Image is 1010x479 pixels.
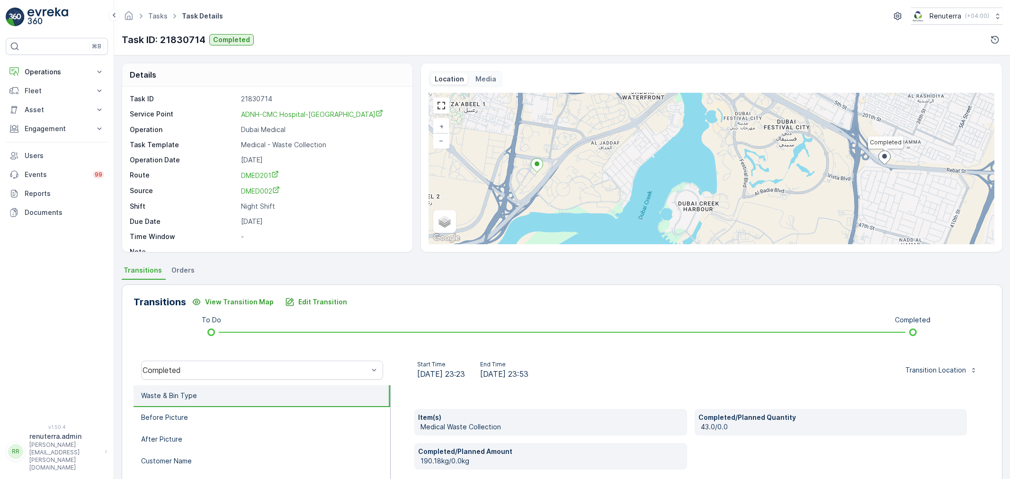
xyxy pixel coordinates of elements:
a: Layers [434,211,455,232]
p: End Time [480,361,528,368]
a: ADNH-CMC Hospital-Jadaf [241,109,402,119]
p: [DATE] [241,217,402,226]
p: Route [130,170,237,180]
p: ⌘B [92,43,101,50]
p: - [241,232,402,241]
a: Open this area in Google Maps (opens a new window) [431,232,462,244]
p: Medical Waste Collection [420,422,683,432]
p: Edit Transition [298,297,347,307]
button: Renuterra(+04:00) [911,8,1002,25]
p: Fleet [25,86,89,96]
p: Completed/Planned Quantity [698,413,964,422]
img: Screenshot_2024-07-26_at_13.33.01.png [911,11,926,21]
p: Dubai Medical [241,125,402,134]
p: Events [25,170,87,179]
p: Media [475,74,496,84]
p: Renuterra [930,11,961,21]
button: Edit Transition [279,294,353,310]
button: Operations [6,62,108,81]
p: Shift [130,202,237,211]
p: [DATE] [241,155,402,165]
p: Task ID: 21830714 [122,33,206,47]
span: Task Details [180,11,225,21]
div: RR [8,444,23,459]
span: + [439,122,444,130]
p: Source [130,186,237,196]
p: Task ID [130,94,237,104]
a: Homepage [124,14,134,22]
span: DMED201 [241,171,279,179]
p: ( +04:00 ) [965,12,989,20]
span: [DATE] 23:23 [417,368,465,380]
p: [PERSON_NAME][EMAIL_ADDRESS][PERSON_NAME][DOMAIN_NAME] [29,441,100,471]
p: Operation Date [130,155,237,165]
p: Medical - Waste Collection [241,140,402,150]
a: Zoom Out [434,133,448,148]
a: DMED201 [241,170,402,180]
p: Transitions [134,295,186,309]
p: Completed [895,315,930,325]
a: DMED002 [241,186,402,196]
p: Completed/Planned Amount [418,447,683,456]
p: Completed [213,35,250,44]
p: Asset [25,105,89,115]
span: ADNH-CMC Hospital-[GEOGRAPHIC_DATA] [241,110,383,118]
p: Start Time [417,361,465,368]
p: Details [130,69,156,80]
span: Transitions [124,266,162,275]
div: Completed [143,366,368,374]
p: Night Shift [241,202,402,211]
a: Events99 [6,165,108,184]
p: Documents [25,208,104,217]
p: 99 [95,171,102,178]
p: Note [130,247,237,257]
p: Item(s) [418,413,683,422]
p: Waste & Bin Type [141,391,197,400]
button: Fleet [6,81,108,100]
p: Reports [25,189,104,198]
p: Transition Location [905,365,966,375]
span: − [439,136,444,144]
p: - [241,247,402,257]
a: Tasks [148,12,168,20]
a: View Fullscreen [434,98,448,113]
p: 43.0/0.0 [701,422,964,432]
button: Asset [6,100,108,119]
a: Users [6,146,108,165]
a: Reports [6,184,108,203]
button: View Transition Map [186,294,279,310]
img: Google [431,232,462,244]
p: renuterra.admin [29,432,100,441]
p: Due Date [130,217,237,226]
p: Engagement [25,124,89,133]
button: RRrenuterra.admin[PERSON_NAME][EMAIL_ADDRESS][PERSON_NAME][DOMAIN_NAME] [6,432,108,471]
p: Customer Name [141,456,192,466]
p: Operation [130,125,237,134]
span: DMED002 [241,187,280,195]
span: [DATE] 23:53 [480,368,528,380]
p: Time Window [130,232,237,241]
p: 21830714 [241,94,402,104]
button: Completed [209,34,254,45]
p: Users [25,151,104,160]
button: Engagement [6,119,108,138]
p: Task Template [130,140,237,150]
p: After Picture [141,435,182,444]
p: View Transition Map [205,297,274,307]
span: Orders [171,266,195,275]
img: logo_light-DOdMpM7g.png [27,8,68,27]
p: To Do [202,315,221,325]
p: 190.18kg/0.0kg [420,456,683,466]
button: Transition Location [900,363,983,378]
p: Location [435,74,464,84]
p: Before Picture [141,413,188,422]
p: Service Point [130,109,237,119]
span: v 1.50.4 [6,424,108,430]
a: Documents [6,203,108,222]
p: Operations [25,67,89,77]
a: Zoom In [434,119,448,133]
img: logo [6,8,25,27]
